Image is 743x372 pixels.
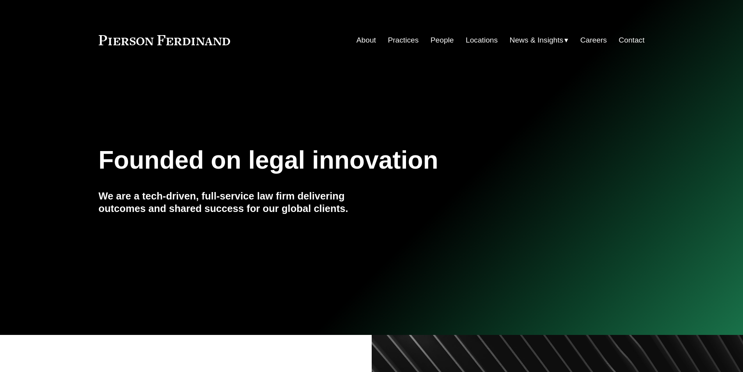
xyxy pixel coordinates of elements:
a: folder dropdown [510,33,569,48]
a: People [431,33,454,48]
a: Careers [580,33,607,48]
h4: We are a tech-driven, full-service law firm delivering outcomes and shared success for our global... [99,190,372,215]
a: Contact [619,33,644,48]
h1: Founded on legal innovation [99,146,554,174]
a: About [356,33,376,48]
a: Locations [466,33,498,48]
a: Practices [388,33,418,48]
span: News & Insights [510,34,564,47]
